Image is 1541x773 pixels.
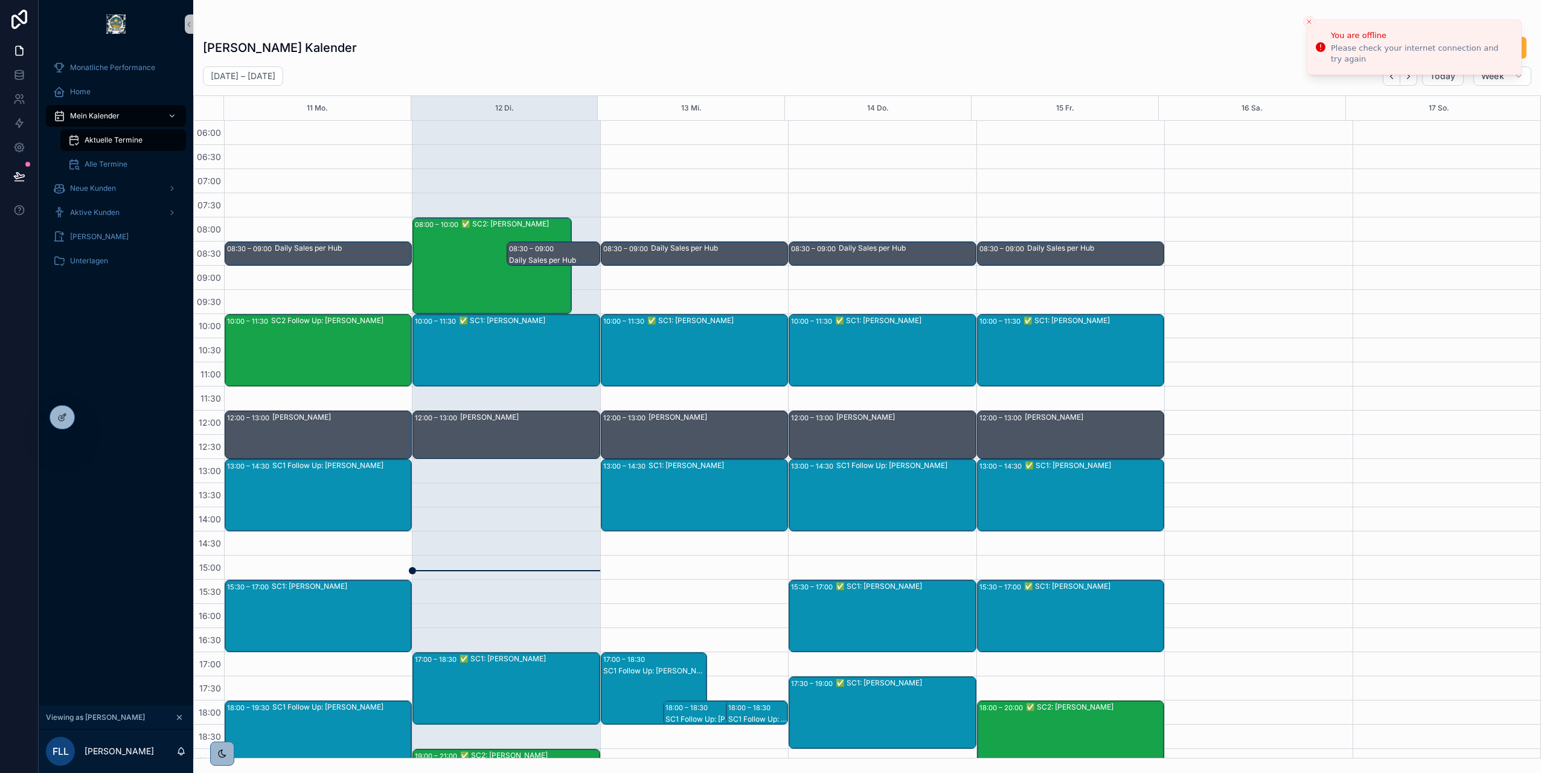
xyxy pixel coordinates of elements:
[601,242,787,265] div: 08:30 – 09:00Daily Sales per Hub
[603,412,649,424] div: 12:00 – 13:00
[196,635,224,645] span: 16:30
[836,582,975,591] div: ✅ SC1: [PERSON_NAME]
[196,659,224,669] span: 17:00
[415,412,460,424] div: 12:00 – 13:00
[227,315,271,327] div: 10:00 – 11:30
[46,57,186,79] a: Monatliche Performance
[70,63,155,72] span: Monatliche Performance
[789,315,975,386] div: 10:00 – 11:30✅ SC1: [PERSON_NAME]
[413,315,599,386] div: 10:00 – 11:30✅ SC1: [PERSON_NAME]
[194,248,224,258] span: 08:30
[85,159,127,169] span: Alle Termine
[413,218,571,313] div: 08:00 – 10:00✅ SC2: [PERSON_NAME]
[85,135,143,145] span: Aktuelle Termine
[272,461,411,470] div: SC1 Follow Up: [PERSON_NAME]
[791,243,839,255] div: 08:30 – 09:00
[1430,71,1456,82] span: Today
[275,243,411,253] div: Daily Sales per Hub
[196,466,224,476] span: 13:00
[979,702,1026,714] div: 18:00 – 20:00
[196,538,224,548] span: 14:30
[681,96,702,120] button: 13 Mi.
[196,586,224,597] span: 15:30
[415,315,459,327] div: 10:00 – 11:30
[196,514,224,524] span: 14:00
[60,153,186,175] a: Alle Termine
[978,460,1164,531] div: 13:00 – 14:30✅ SC1: [PERSON_NAME]
[791,460,836,472] div: 13:00 – 14:30
[70,87,91,97] span: Home
[196,441,224,452] span: 12:30
[53,744,69,759] span: FLL
[665,702,711,714] div: 18:00 – 18:30
[867,96,889,120] button: 14 Do.
[791,678,836,690] div: 17:30 – 19:00
[1025,412,1163,422] div: [PERSON_NAME]
[1331,43,1511,65] div: Please check your internet connection and try again
[603,243,651,255] div: 08:30 – 09:00
[227,460,272,472] div: 13:00 – 14:30
[196,345,224,355] span: 10:30
[196,683,224,693] span: 17:30
[211,70,275,82] h2: [DATE] – [DATE]
[194,224,224,234] span: 08:00
[1026,702,1163,712] div: ✅ SC2: [PERSON_NAME]
[225,315,411,386] div: 10:00 – 11:30SC2 Follow Up: [PERSON_NAME]
[70,184,116,193] span: Neue Kunden
[70,232,129,242] span: [PERSON_NAME]
[197,393,224,403] span: 11:30
[460,654,598,664] div: ✅ SC1: [PERSON_NAME]
[665,714,768,724] div: SC1 Follow Up: [PERSON_NAME]
[978,411,1164,458] div: 12:00 – 13:00[PERSON_NAME]
[728,714,787,724] div: SC1 Follow Up: [PERSON_NAME]
[196,490,224,500] span: 13:30
[225,460,411,531] div: 13:00 – 14:30SC1 Follow Up: [PERSON_NAME]
[978,242,1164,265] div: 08:30 – 09:00Daily Sales per Hub
[978,580,1164,652] div: 15:30 – 17:00✅ SC1: [PERSON_NAME]
[196,417,224,428] span: 12:00
[415,750,460,762] div: 19:00 – 21:00
[603,653,648,666] div: 17:00 – 18:30
[225,242,411,265] div: 08:30 – 09:00Daily Sales per Hub
[1481,71,1504,82] span: Week
[1025,461,1163,470] div: ✅ SC1: [PERSON_NAME]
[601,315,787,386] div: 10:00 – 11:30✅ SC1: [PERSON_NAME]
[978,315,1164,386] div: 10:00 – 11:30✅ SC1: [PERSON_NAME]
[603,666,706,676] div: SC1 Follow Up: [PERSON_NAME]
[196,611,224,621] span: 16:00
[196,755,224,766] span: 19:00
[413,653,599,724] div: 17:00 – 18:30✅ SC1: [PERSON_NAME]
[726,701,787,724] div: 18:00 – 18:30SC1 Follow Up: [PERSON_NAME]
[789,580,975,652] div: 15:30 – 17:00✅ SC1: [PERSON_NAME]
[601,653,706,724] div: 17:00 – 18:30SC1 Follow Up: [PERSON_NAME]
[1331,30,1511,42] div: You are offline
[227,581,272,593] div: 15:30 – 17:00
[1429,96,1449,120] div: 17 So.
[603,315,647,327] div: 10:00 – 11:30
[507,242,600,265] div: 08:30 – 09:00Daily Sales per Hub
[1303,16,1315,28] button: Close toast
[1400,67,1417,86] button: Next
[979,315,1024,327] div: 10:00 – 11:30
[495,96,514,120] button: 12 Di.
[601,460,787,531] div: 13:00 – 14:30SC1: [PERSON_NAME]
[791,315,835,327] div: 10:00 – 11:30
[1056,96,1074,120] button: 15 Fr.
[203,39,357,56] h1: [PERSON_NAME] Kalender
[1241,96,1263,120] button: 16 Sa.
[728,702,774,714] div: 18:00 – 18:30
[70,111,120,121] span: Mein Kalender
[46,250,186,272] a: Unterlagen
[225,580,411,652] div: 15:30 – 17:00SC1: [PERSON_NAME]
[307,96,328,120] div: 11 Mo.
[225,411,411,458] div: 12:00 – 13:00[PERSON_NAME]
[791,581,836,593] div: 15:30 – 17:00
[46,105,186,127] a: Mein Kalender
[789,242,975,265] div: 08:30 – 09:00Daily Sales per Hub
[415,219,461,231] div: 08:00 – 10:00
[461,219,571,229] div: ✅ SC2: [PERSON_NAME]
[979,412,1025,424] div: 12:00 – 13:00
[46,202,186,223] a: Aktive Kunden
